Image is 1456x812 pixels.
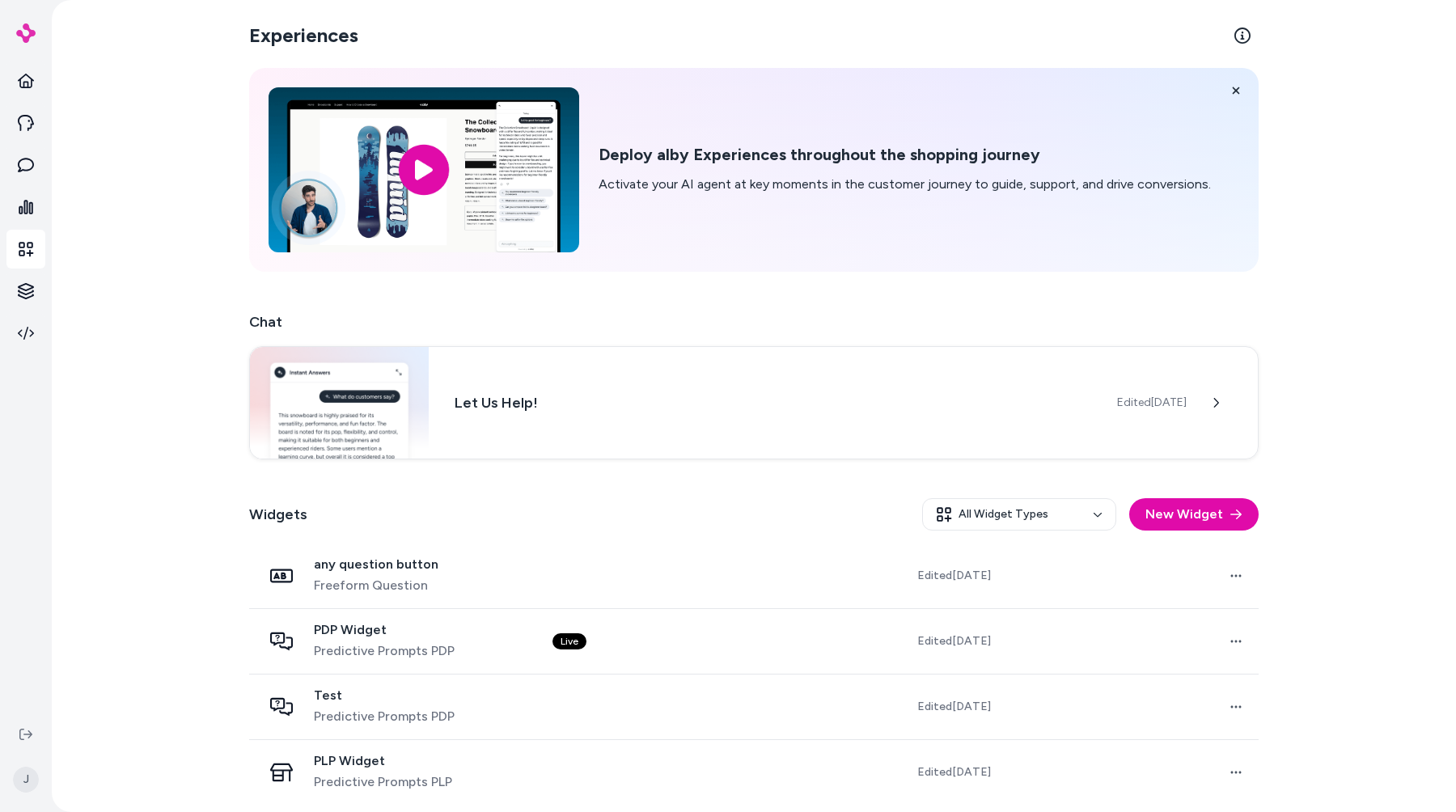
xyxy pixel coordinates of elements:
span: Edited [DATE] [917,633,991,649]
button: All Widget Types [922,498,1116,531]
div: Live [552,633,586,649]
h2: Experiences [249,23,358,49]
img: Chat widget [250,347,429,459]
span: PLP Widget [314,753,452,769]
p: Activate your AI agent at key moments in the customer journey to guide, support, and drive conver... [599,175,1211,194]
h3: Let Us Help! [455,391,1091,414]
img: alby Logo [16,23,36,43]
button: New Widget [1129,498,1259,531]
span: Predictive Prompts PDP [314,707,455,726]
h2: Widgets [249,503,307,526]
span: Edited [DATE] [1117,395,1187,411]
h2: Deploy alby Experiences throughout the shopping journey [599,145,1211,165]
h2: Chat [249,311,1259,333]
span: any question button [314,556,438,573]
span: PDP Widget [314,622,455,638]
span: Predictive Prompts PLP [314,772,452,792]
button: J [10,754,42,806]
span: Freeform Question [314,576,438,595]
span: Edited [DATE] [917,764,991,780]
span: Edited [DATE] [917,568,991,584]
span: Predictive Prompts PDP [314,641,455,661]
span: J [13,767,39,793]
a: Chat widgetLet Us Help!Edited[DATE] [249,346,1259,459]
span: Edited [DATE] [917,699,991,715]
span: Test [314,687,455,704]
